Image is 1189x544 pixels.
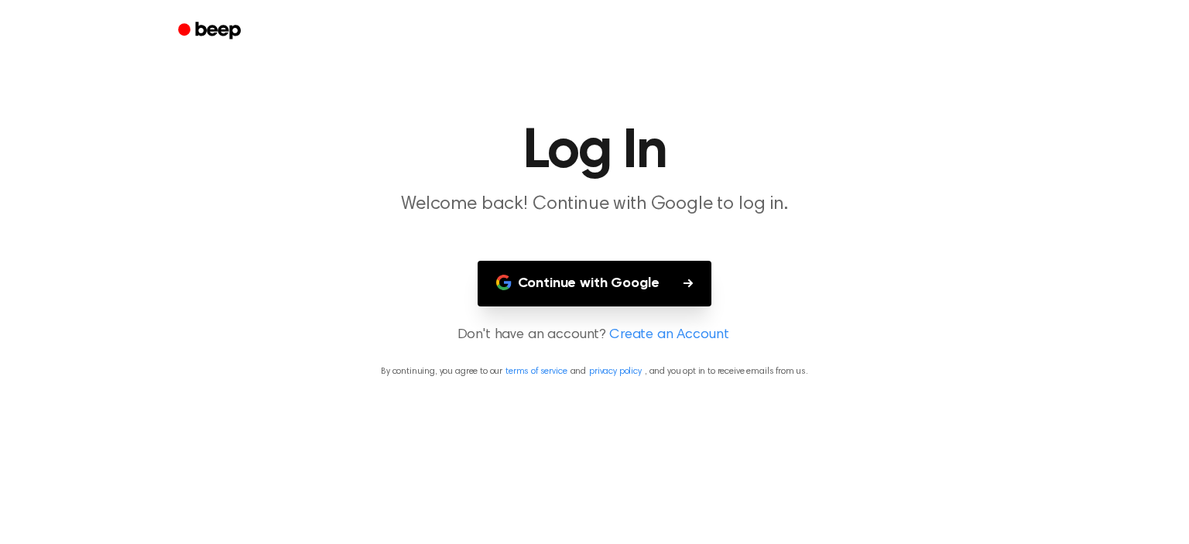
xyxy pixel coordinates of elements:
a: privacy policy [589,367,642,376]
p: By continuing, you agree to our and , and you opt in to receive emails from us. [19,364,1170,378]
a: terms of service [505,367,567,376]
a: Beep [167,16,255,46]
h1: Log In [198,124,991,180]
a: Create an Account [609,325,728,346]
p: Don't have an account? [19,325,1170,346]
button: Continue with Google [478,261,712,306]
p: Welcome back! Continue with Google to log in. [297,192,892,217]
